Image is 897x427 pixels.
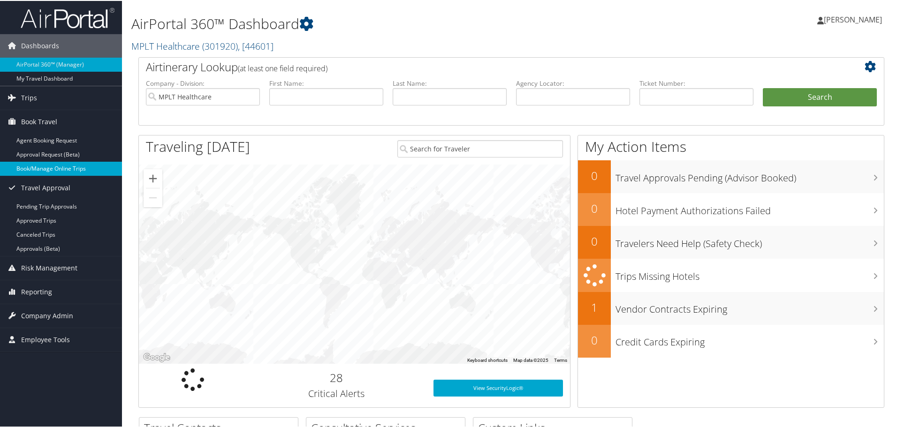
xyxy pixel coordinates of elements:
[578,225,884,258] a: 0Travelers Need Help (Safety Check)
[393,78,507,87] label: Last Name:
[238,62,327,73] span: (at least one field required)
[397,139,563,157] input: Search for Traveler
[616,166,884,184] h3: Travel Approvals Pending (Advisor Booked)
[21,85,37,109] span: Trips
[146,136,250,156] h1: Traveling [DATE]
[616,199,884,217] h3: Hotel Payment Authorizations Failed
[144,168,162,187] button: Zoom in
[21,279,52,303] span: Reporting
[824,14,882,24] span: [PERSON_NAME]
[578,299,611,315] h2: 1
[21,33,59,57] span: Dashboards
[21,303,73,327] span: Company Admin
[763,87,877,106] button: Search
[146,58,815,74] h2: Airtinerary Lookup
[616,264,884,282] h3: Trips Missing Hotels
[21,6,114,28] img: airportal-logo.png
[639,78,753,87] label: Ticket Number:
[202,39,238,52] span: ( 301920 )
[254,386,419,399] h3: Critical Alerts
[578,232,611,248] h2: 0
[146,78,260,87] label: Company - Division:
[578,200,611,216] h2: 0
[21,255,77,279] span: Risk Management
[578,331,611,347] h2: 0
[238,39,274,52] span: , [ 44601 ]
[144,187,162,206] button: Zoom out
[141,351,172,363] a: Open this area in Google Maps (opens a new window)
[578,136,884,156] h1: My Action Items
[433,379,563,396] a: View SecurityLogic®
[616,330,884,348] h3: Credit Cards Expiring
[21,109,57,133] span: Book Travel
[616,232,884,249] h3: Travelers Need Help (Safety Check)
[513,357,548,362] span: Map data ©2025
[254,369,419,385] h2: 28
[21,327,70,351] span: Employee Tools
[578,159,884,192] a: 0Travel Approvals Pending (Advisor Booked)
[467,356,508,363] button: Keyboard shortcuts
[21,175,70,199] span: Travel Approval
[578,258,884,291] a: Trips Missing Hotels
[578,167,611,183] h2: 0
[817,5,891,33] a: [PERSON_NAME]
[578,324,884,357] a: 0Credit Cards Expiring
[131,39,274,52] a: MPLT Healthcare
[616,297,884,315] h3: Vendor Contracts Expiring
[141,351,172,363] img: Google
[131,13,638,33] h1: AirPortal 360™ Dashboard
[554,357,567,362] a: Terms (opens in new tab)
[269,78,383,87] label: First Name:
[516,78,630,87] label: Agency Locator:
[578,291,884,324] a: 1Vendor Contracts Expiring
[578,192,884,225] a: 0Hotel Payment Authorizations Failed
